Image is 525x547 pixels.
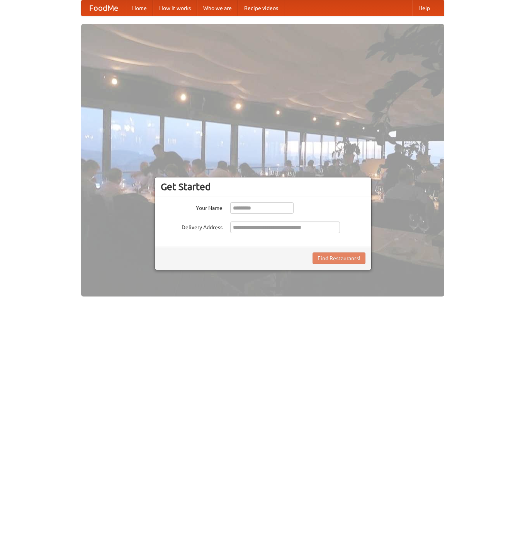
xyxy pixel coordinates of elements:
[197,0,238,16] a: Who we are
[313,252,365,264] button: Find Restaurants!
[161,181,365,193] h3: Get Started
[238,0,284,16] a: Recipe videos
[126,0,153,16] a: Home
[153,0,197,16] a: How it works
[412,0,436,16] a: Help
[161,202,223,212] label: Your Name
[161,222,223,231] label: Delivery Address
[82,0,126,16] a: FoodMe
